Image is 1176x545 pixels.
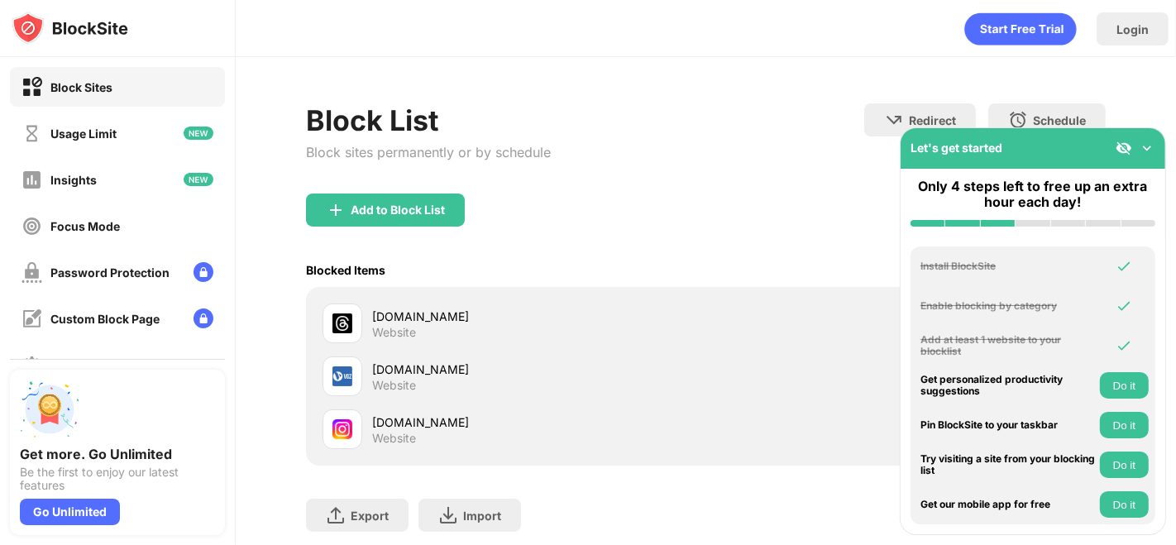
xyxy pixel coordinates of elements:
[194,308,213,328] img: lock-menu.svg
[22,123,42,144] img: time-usage-off.svg
[50,173,97,187] div: Insights
[184,173,213,186] img: new-icon.svg
[1116,258,1132,275] img: omni-check.svg
[1100,372,1149,399] button: Do it
[1116,140,1132,156] img: eye-not-visible.svg
[50,219,120,233] div: Focus Mode
[22,262,42,283] img: password-protection-off.svg
[22,170,42,190] img: insights-off.svg
[20,499,120,525] div: Go Unlimited
[332,366,352,386] img: favicons
[920,499,1096,510] div: Get our mobile app for free
[351,203,445,217] div: Add to Block List
[332,419,352,439] img: favicons
[1116,22,1149,36] div: Login
[22,308,42,329] img: customize-block-page-off.svg
[20,466,215,492] div: Be the first to enjoy our latest features
[194,262,213,282] img: lock-menu.svg
[920,453,1096,477] div: Try visiting a site from your blocking list
[911,179,1155,210] div: Only 4 steps left to free up an extra hour each day!
[911,141,1002,155] div: Let's get started
[22,77,42,98] img: block-on.svg
[306,103,551,137] div: Block List
[964,12,1077,45] div: animation
[184,127,213,140] img: new-icon.svg
[909,113,956,127] div: Redirect
[22,216,42,237] img: focus-off.svg
[351,509,389,523] div: Export
[1116,337,1132,354] img: omni-check.svg
[372,361,705,378] div: [DOMAIN_NAME]
[50,127,117,141] div: Usage Limit
[306,144,551,160] div: Block sites permanently or by schedule
[20,446,215,462] div: Get more. Go Unlimited
[920,374,1096,398] div: Get personalized productivity suggestions
[332,313,352,333] img: favicons
[920,334,1096,358] div: Add at least 1 website to your blocklist
[50,358,98,372] div: Settings
[463,509,501,523] div: Import
[372,431,416,446] div: Website
[920,419,1096,431] div: Pin BlockSite to your taskbar
[1100,491,1149,518] button: Do it
[306,263,385,277] div: Blocked Items
[372,414,705,431] div: [DOMAIN_NAME]
[22,355,42,375] img: settings-off.svg
[372,378,416,393] div: Website
[1116,298,1132,314] img: omni-check.svg
[20,380,79,439] img: push-unlimited.svg
[1100,412,1149,438] button: Do it
[920,300,1096,312] div: Enable blocking by category
[1100,452,1149,478] button: Do it
[372,308,705,325] div: [DOMAIN_NAME]
[372,325,416,340] div: Website
[920,261,1096,272] div: Install BlockSite
[50,312,160,326] div: Custom Block Page
[1139,140,1155,156] img: omni-setup-toggle.svg
[12,12,128,45] img: logo-blocksite.svg
[50,265,170,280] div: Password Protection
[1033,113,1086,127] div: Schedule
[50,80,112,94] div: Block Sites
